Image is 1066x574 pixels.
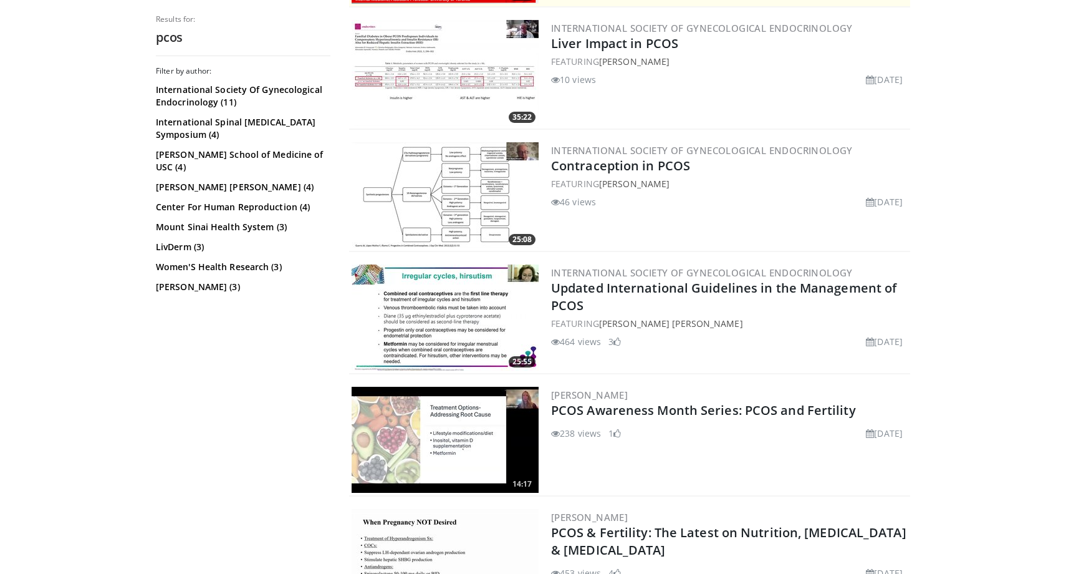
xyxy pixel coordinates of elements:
a: 25:55 [352,265,539,371]
a: [PERSON_NAME] [551,389,628,401]
a: International Spinal [MEDICAL_DATA] Symposium (4) [156,116,327,141]
img: 1a4ede1b-f345-4b76-b19b-d6972043d5e0.300x170_q85_crop-smart_upscale.jpg [352,142,539,248]
li: 3 [608,335,621,348]
a: Mount Sinai Health System (3) [156,221,327,233]
a: International Society of Gynecological Endocrinology [551,22,853,34]
li: [DATE] [866,73,903,86]
li: 46 views [551,195,596,208]
a: [PERSON_NAME] [551,511,628,523]
a: PCOS Awareness Month Series: PCOS and Fertility [551,402,856,419]
a: International Society Of Gynecological Endocrinology (11) [156,84,327,109]
li: 238 views [551,427,601,440]
a: Liver Impact in PCOS [551,35,678,52]
p: Results for: [156,14,330,24]
a: PCOS & Fertility: The Latest on Nutrition, [MEDICAL_DATA] & [MEDICAL_DATA] [551,524,906,558]
li: 464 views [551,335,601,348]
img: 121ea06c-960a-4495-856a-8604b3fd2153.300x170_q85_crop-smart_upscale.jpg [352,20,539,126]
a: LivDerm (3) [156,241,327,253]
li: [DATE] [866,335,903,348]
a: [PERSON_NAME] [PERSON_NAME] [599,318,743,329]
a: 14:17 [352,387,539,493]
li: [DATE] [866,427,903,440]
li: [DATE] [866,195,903,208]
span: 35:22 [509,112,535,123]
img: 6c2f9125-f12d-49e9-a61f-bc9dcda9fa9c.300x170_q85_crop-smart_upscale.jpg [352,265,539,371]
li: 1 [608,427,621,440]
a: [PERSON_NAME] (3) [156,281,327,293]
a: 35:22 [352,20,539,126]
a: [PERSON_NAME] [599,178,670,190]
a: International Society of Gynecological Endocrinology [551,266,853,279]
a: 25:08 [352,142,539,248]
a: Women'S Health Research (3) [156,261,327,273]
span: 25:55 [509,356,535,367]
a: International Society of Gynecological Endocrinology [551,144,853,157]
div: FEATURING [551,55,908,68]
span: 14:17 [509,479,535,490]
div: FEATURING [551,177,908,190]
a: [PERSON_NAME] [599,56,670,67]
a: [PERSON_NAME] School of Medicine of USC (4) [156,148,327,173]
div: FEATURING [551,317,908,330]
a: Contraception in PCOS [551,157,690,174]
a: Center For Human Reproduction (4) [156,201,327,213]
span: 25:08 [509,234,535,245]
img: 72265c8b-a98a-411f-92ea-dec3ddc2dc4a.300x170_q85_crop-smart_upscale.jpg [352,387,539,493]
a: Updated International Guidelines in the Management of PCOS [551,280,896,314]
h3: Filter by author: [156,66,330,76]
li: 10 views [551,73,596,86]
h2: pcos [156,29,330,46]
a: [PERSON_NAME] [PERSON_NAME] (4) [156,181,327,193]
